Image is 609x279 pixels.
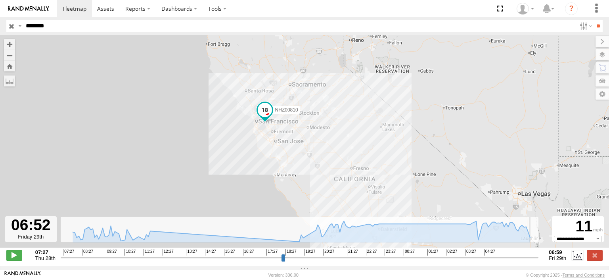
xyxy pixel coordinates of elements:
div: © Copyright 2025 - [526,273,605,277]
span: Fri 29th Aug 2025 [549,255,566,261]
span: 11:27 [144,249,155,256]
div: Version: 306.00 [268,273,299,277]
button: Zoom out [4,50,15,61]
label: Map Settings [596,89,609,100]
div: 11 [553,217,603,236]
button: Zoom in [4,39,15,50]
span: 14:27 [205,249,216,256]
a: Visit our Website [4,271,41,279]
img: rand-logo.svg [8,6,49,12]
span: 15:27 [224,249,235,256]
span: 12:27 [163,249,174,256]
span: 01:27 [427,249,439,256]
button: Zoom Home [4,61,15,71]
span: 21:27 [347,249,358,256]
span: Thu 28th Aug 2025 [35,255,56,261]
strong: 06:59 [549,249,566,255]
strong: 07:27 [35,249,56,255]
div: Zulema McIntosch [514,3,537,15]
span: 07:27 [63,249,74,256]
span: 08:27 [82,249,93,256]
span: 22:27 [366,249,377,256]
span: 17:27 [266,249,278,256]
a: Terms and Conditions [563,273,605,277]
label: Play/Stop [6,250,22,260]
span: 19:27 [304,249,316,256]
span: 04:27 [484,249,495,256]
label: Search Query [17,20,23,32]
span: 03:27 [465,249,476,256]
span: 09:27 [106,249,117,256]
span: 18:27 [285,249,297,256]
label: Close [587,250,603,260]
span: 02:27 [446,249,457,256]
label: Measure [4,75,15,87]
span: 00:27 [404,249,415,256]
span: 10:27 [124,249,136,256]
span: 23:27 [385,249,396,256]
i: ? [565,2,578,15]
span: 13:27 [186,249,197,256]
span: 20:27 [323,249,334,256]
label: Search Filter Options [576,20,594,32]
span: NHZ00810 [275,107,298,113]
span: 16:27 [243,249,254,256]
